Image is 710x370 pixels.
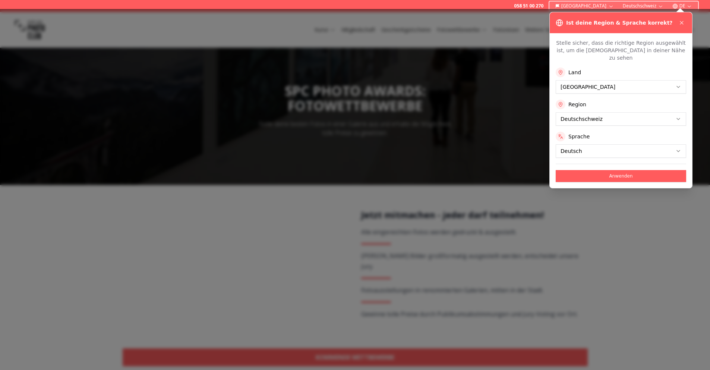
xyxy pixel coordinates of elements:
[568,133,590,140] label: Sprache
[568,69,581,76] label: Land
[556,170,686,182] button: Anwenden
[568,101,586,108] label: Region
[669,1,695,10] button: DE
[514,3,543,9] a: 058 51 00 270
[556,39,686,62] p: Stelle sicher, dass die richtige Region ausgewählt ist, um die [DEMOGRAPHIC_DATA] in deiner Nähe ...
[620,1,666,10] button: Deutschschweiz
[552,1,617,10] button: [GEOGRAPHIC_DATA]
[566,19,672,26] h3: Ist deine Region & Sprache korrekt?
